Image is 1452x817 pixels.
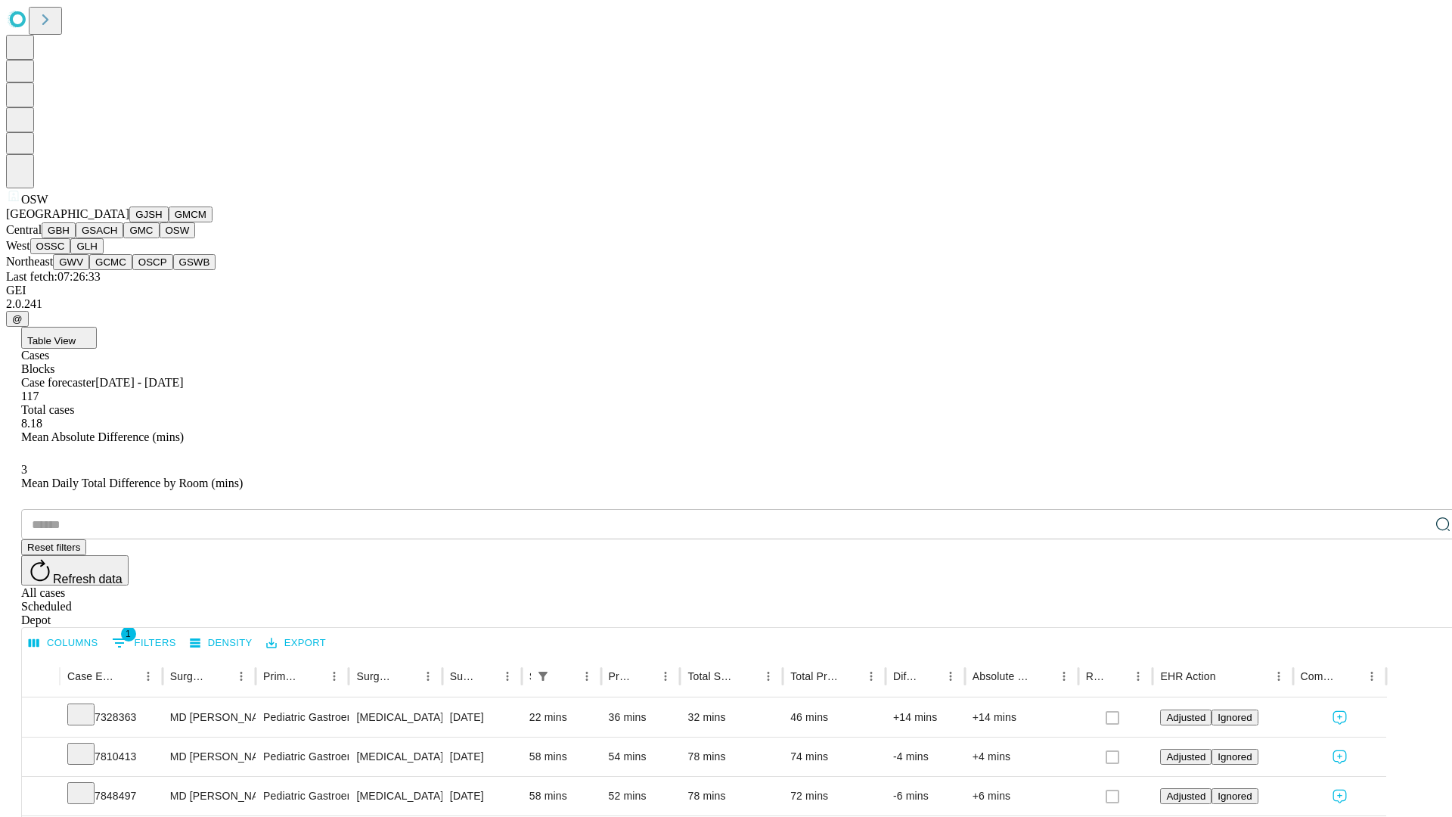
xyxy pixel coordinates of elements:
div: 78 mins [687,738,775,776]
span: [DATE] - [DATE] [95,376,183,389]
button: Sort [1032,666,1053,687]
div: 7328363 [67,698,155,737]
button: GSACH [76,222,123,238]
button: Menu [576,666,597,687]
div: [DATE] [450,738,514,776]
div: 72 mins [790,777,878,815]
div: 7810413 [67,738,155,776]
button: Sort [839,666,861,687]
button: Select columns [25,632,102,655]
span: 1 [121,626,136,641]
button: Menu [758,666,779,687]
span: Ignored [1218,712,1252,723]
div: Total Scheduled Duration [687,670,735,682]
span: Adjusted [1166,751,1205,763]
button: Menu [138,666,159,687]
span: 8.18 [21,417,42,430]
span: 117 [21,390,39,402]
div: Scheduled In Room Duration [529,670,531,682]
div: +14 mins [973,698,1071,737]
button: Sort [302,666,324,687]
div: 58 mins [529,777,594,815]
button: Menu [940,666,961,687]
button: GCMC [89,254,132,270]
button: Sort [555,666,576,687]
div: [DATE] [450,777,514,815]
span: Reset filters [27,542,80,553]
span: West [6,239,30,252]
div: EHR Action [1160,670,1215,682]
div: Primary Service [263,670,301,682]
div: MD [PERSON_NAME] [PERSON_NAME] Md [170,738,248,776]
div: Pediatric Gastroenterology [263,738,341,776]
button: Menu [1268,666,1289,687]
div: MD [PERSON_NAME] [PERSON_NAME] Md [170,698,248,737]
div: -6 mins [893,777,957,815]
button: OSSC [30,238,71,254]
button: @ [6,311,29,327]
span: Mean Daily Total Difference by Room (mins) [21,477,243,489]
button: GJSH [129,207,169,222]
div: GEI [6,284,1446,297]
div: 74 mins [790,738,878,776]
button: Show filters [108,631,180,655]
button: OSW [160,222,196,238]
button: Sort [476,666,497,687]
button: OSCP [132,254,173,270]
span: Case forecaster [21,376,95,389]
button: GMCM [169,207,213,222]
span: @ [12,313,23,325]
button: GMC [123,222,159,238]
button: Expand [29,744,52,771]
span: Northeast [6,255,53,268]
span: Mean Absolute Difference (mins) [21,430,184,443]
div: Absolute Difference [973,670,1031,682]
button: GWV [53,254,89,270]
div: Total Predicted Duration [790,670,838,682]
button: Sort [919,666,940,687]
div: 2.0.241 [6,297,1446,311]
button: Menu [861,666,882,687]
div: [MEDICAL_DATA] (EGD), FLEXIBLE, TRANSORAL, WITH [MEDICAL_DATA] SINGLE OR MULTIPLE [356,698,434,737]
span: [GEOGRAPHIC_DATA] [6,207,129,220]
div: [MEDICAL_DATA] (EGD), FLEXIBLE, TRANSORAL, WITH [MEDICAL_DATA] SINGLE OR MULTIPLE [356,777,434,815]
button: Ignored [1212,788,1258,804]
span: Adjusted [1166,791,1205,802]
div: Comments [1301,670,1339,682]
div: 58 mins [529,738,594,776]
button: Sort [1340,666,1361,687]
button: Sort [737,666,758,687]
div: Case Epic Id [67,670,115,682]
div: 36 mins [609,698,673,737]
span: Total cases [21,403,74,416]
button: Sort [209,666,231,687]
button: Refresh data [21,555,129,586]
div: -4 mins [893,738,957,776]
button: Menu [324,666,345,687]
button: Menu [1361,666,1382,687]
button: Sort [396,666,417,687]
span: Adjusted [1166,712,1205,723]
span: Central [6,223,42,236]
div: 46 mins [790,698,878,737]
div: 52 mins [609,777,673,815]
span: 3 [21,463,27,476]
button: Menu [417,666,439,687]
div: 32 mins [687,698,775,737]
span: Refresh data [53,573,123,586]
div: [DATE] [450,698,514,737]
div: 22 mins [529,698,594,737]
button: Menu [497,666,518,687]
div: 1 active filter [532,666,554,687]
button: Reset filters [21,539,86,555]
div: Surgeon Name [170,670,208,682]
button: Sort [1106,666,1128,687]
span: Table View [27,335,76,346]
button: Expand [29,705,52,732]
div: Surgery Name [356,670,394,682]
div: +4 mins [973,738,1071,776]
button: Density [186,632,256,655]
div: 7848497 [67,777,155,815]
button: Ignored [1212,710,1258,725]
div: 78 mins [687,777,775,815]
